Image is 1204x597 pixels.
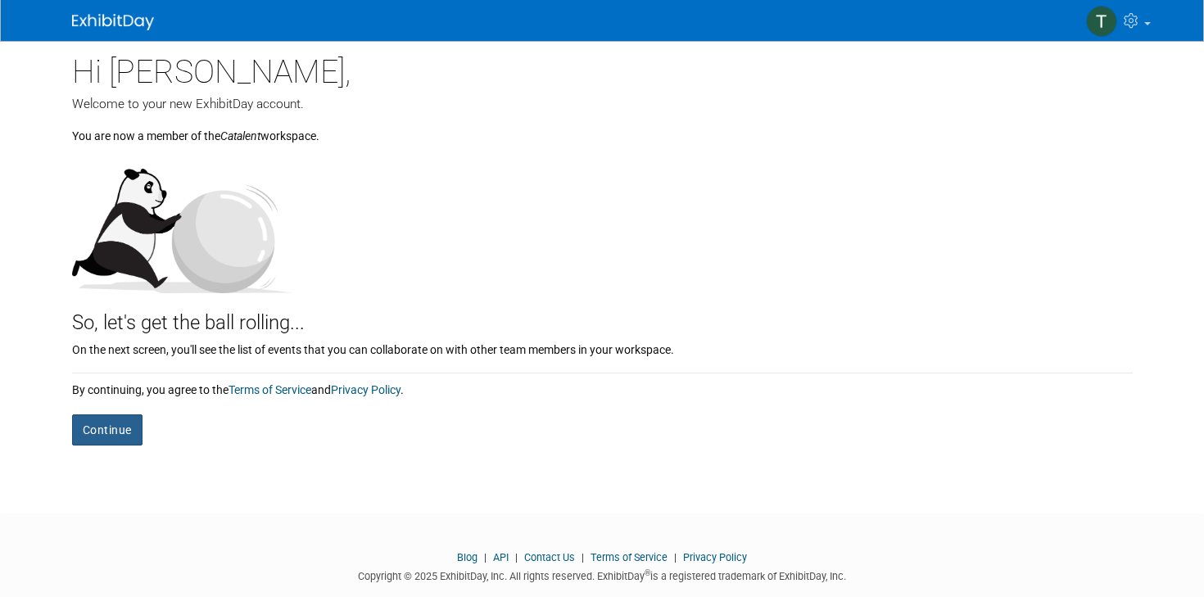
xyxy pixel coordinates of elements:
[229,383,311,396] a: Terms of Service
[645,568,650,577] sup: ®
[480,551,491,563] span: |
[511,551,522,563] span: |
[493,551,509,563] a: API
[72,41,1133,95] div: Hi [PERSON_NAME],
[1086,6,1117,37] img: Tetyana Rybalka
[72,113,1133,144] div: You are now a member of the workspace.
[72,14,154,30] img: ExhibitDay
[683,551,747,563] a: Privacy Policy
[577,551,588,563] span: |
[72,373,1133,398] div: By continuing, you agree to the and .
[220,129,260,142] i: Catalent
[524,551,575,563] a: Contact Us
[72,293,1133,337] div: So, let's get the ball rolling...
[591,551,668,563] a: Terms of Service
[72,95,1133,113] div: Welcome to your new ExhibitDay account.
[72,337,1133,358] div: On the next screen, you'll see the list of events that you can collaborate on with other team mem...
[670,551,681,563] span: |
[72,414,143,445] button: Continue
[331,383,401,396] a: Privacy Policy
[457,551,478,563] a: Blog
[72,152,293,293] img: Let's get the ball rolling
